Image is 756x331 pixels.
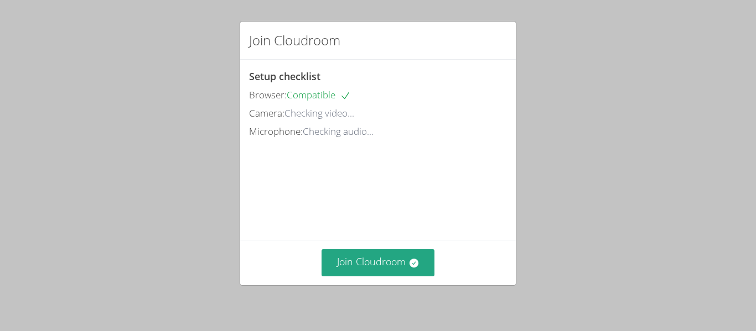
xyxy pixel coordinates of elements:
[249,70,320,83] span: Setup checklist
[287,88,351,101] span: Compatible
[303,125,374,138] span: Checking audio...
[322,249,435,276] button: Join Cloudroom
[249,30,340,50] h2: Join Cloudroom
[249,107,284,119] span: Camera:
[249,125,303,138] span: Microphone:
[249,88,287,101] span: Browser:
[284,107,354,119] span: Checking video...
